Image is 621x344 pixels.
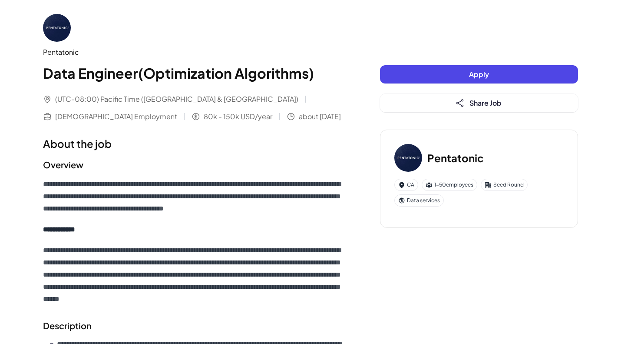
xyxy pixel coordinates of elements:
img: Pe [43,14,71,42]
div: Pentatonic [43,47,345,57]
h1: About the job [43,136,345,151]
span: about [DATE] [299,111,341,122]
span: [DEMOGRAPHIC_DATA] Employment [55,111,177,122]
span: (UTC-08:00) Pacific Time ([GEOGRAPHIC_DATA] & [GEOGRAPHIC_DATA]) [55,94,298,104]
div: Data services [394,194,444,207]
div: CA [394,179,418,191]
button: Share Job [380,94,578,112]
h2: Overview [43,158,345,171]
h2: Description [43,319,345,332]
div: Seed Round [481,179,528,191]
span: 80k - 150k USD/year [204,111,272,122]
span: Share Job [469,98,502,107]
button: Apply [380,65,578,83]
img: Pe [394,144,422,172]
div: 1-50 employees [422,179,477,191]
span: Apply [469,70,489,79]
h3: Pentatonic [427,150,484,166]
h1: Data Engineer(Optimization Algorithms) [43,63,345,83]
